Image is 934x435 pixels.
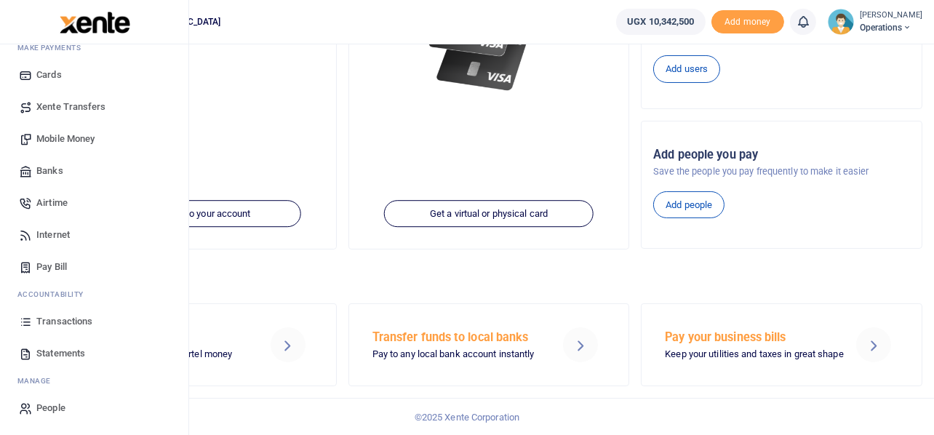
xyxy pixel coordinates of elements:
p: Pay to any local bank account instantly [372,347,544,362]
a: Internet [12,219,177,251]
span: Xente Transfers [36,100,106,114]
a: Statements [12,338,177,370]
span: Banks [36,164,63,178]
li: Toup your wallet [711,10,784,34]
h5: Add people you pay [653,148,910,162]
small: [PERSON_NAME] [860,9,922,22]
li: Wallet ballance [610,9,711,35]
span: anage [25,375,52,386]
span: Pay Bill [36,260,67,274]
span: Add money [711,10,784,34]
span: Operations [860,21,922,34]
a: Transfer funds to local banks Pay to any local bank account instantly [348,303,630,386]
a: Transactions [12,306,177,338]
a: Pay Bill [12,251,177,283]
img: profile-user [828,9,854,35]
a: Send Mobile Money MTN mobile money and Airtel money [55,303,337,386]
a: Add money [711,15,784,26]
span: Airtime [36,196,68,210]
span: countability [28,289,84,300]
a: Banks [12,155,177,187]
span: Mobile Money [36,132,95,146]
a: Add funds to your account [91,200,300,228]
span: Statements [36,346,85,361]
span: UGX 10,342,500 [627,15,694,29]
span: Cards [36,68,62,82]
a: Pay your business bills Keep your utilities and taxes in great shape [641,303,922,386]
img: logo-large [60,12,130,33]
span: Transactions [36,314,92,329]
li: M [12,370,177,392]
p: Save the people you pay frequently to make it easier [653,164,910,179]
a: Cards [12,59,177,91]
li: Ac [12,283,177,306]
h5: Transfer funds to local banks [372,330,544,345]
a: People [12,392,177,424]
a: Xente Transfers [12,91,177,123]
a: Add users [653,55,720,83]
h5: Pay your business bills [665,330,837,345]
a: Airtime [12,187,177,219]
span: ake Payments [25,42,81,53]
span: Internet [36,228,70,242]
a: Add people [653,191,725,219]
h4: Make a transaction [55,268,922,284]
li: M [12,36,177,59]
p: Keep your utilities and taxes in great shape [665,347,837,362]
a: Get a virtual or physical card [384,200,594,228]
a: profile-user [PERSON_NAME] Operations [828,9,922,35]
a: UGX 10,342,500 [616,9,705,35]
a: logo-small logo-large logo-large [58,16,130,27]
span: People [36,401,65,415]
a: Mobile Money [12,123,177,155]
